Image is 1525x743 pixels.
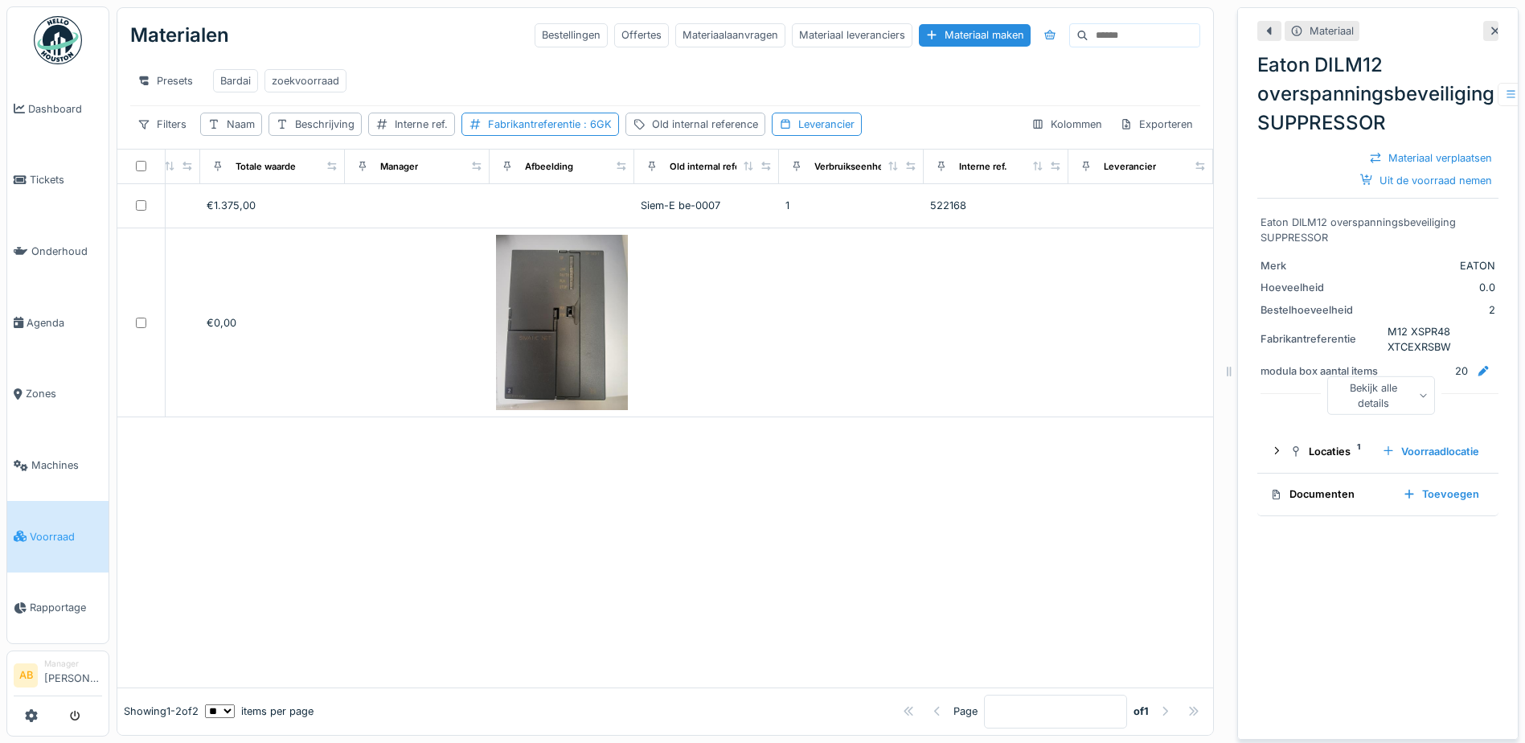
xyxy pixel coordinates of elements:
div: Materialen [130,14,229,56]
div: Bestelhoeveelheid [1261,302,1381,318]
div: Bestellingen [535,23,608,47]
div: Old internal reference [670,160,766,174]
a: AB Manager[PERSON_NAME] [14,658,102,696]
strong: of 1 [1134,704,1149,719]
span: Voorraad [30,529,102,544]
div: Offertes [614,23,669,47]
span: Zones [26,386,102,401]
span: Onderhoud [31,244,102,259]
div: Exporteren [1113,113,1200,136]
div: Kolommen [1024,113,1109,136]
div: Uit de voorraad nemen [1354,170,1498,191]
div: zoekvoorraad [272,73,339,88]
div: Manager [44,658,102,670]
div: Naam [227,117,255,132]
span: Rapportage [30,600,102,615]
div: Fabrikantreferentie [1261,331,1381,347]
div: €1.375,00 [207,198,338,213]
div: Afbeelding [525,160,573,174]
a: Zones [7,359,109,430]
div: Eaton DILM12 overspanningsbeveiliging SUPPRESSOR [1257,51,1498,138]
summary: Locaties1Voorraadlocatie [1264,437,1492,466]
div: Page [953,704,978,719]
a: Tickets [7,145,109,216]
div: Siem-E be-0007 [641,198,773,213]
div: EATON [1388,258,1495,273]
summary: DocumentenToevoegen [1264,480,1492,510]
div: Leverancier [1104,160,1156,174]
div: Eaton DILM12 overspanningsbeveiliging SUPPRESSOR [1261,215,1495,245]
div: Materiaal verplaatsen [1363,147,1498,169]
span: Agenda [27,315,102,330]
a: Voorraad [7,501,109,573]
div: Materiaal leveranciers [792,23,912,47]
div: 2 [1388,302,1495,318]
div: Showing 1 - 2 of 2 [124,704,199,719]
a: Agenda [7,287,109,359]
div: Interne ref. [959,160,1007,174]
span: Machines [31,458,102,473]
div: Materiaal maken [919,24,1031,46]
div: Presets [130,69,200,92]
div: Totale waarde [236,160,296,174]
li: AB [14,663,38,688]
div: Documenten [1270,486,1390,502]
img: Badge_color-CXgf-gQk.svg [34,16,82,64]
div: items per page [205,704,314,719]
li: [PERSON_NAME] [44,658,102,692]
div: Voorraadlocatie [1375,441,1486,462]
div: M12 XSPR48 XTCEXRSBW [1388,324,1495,355]
div: 20 [1455,363,1468,379]
div: Beschrijving [295,117,355,132]
div: Filters [130,113,194,136]
div: Leverancier [798,117,855,132]
div: Interne ref. [395,117,448,132]
div: 1 [785,198,917,213]
div: modula box aantal items [1261,363,1381,379]
div: Locaties [1289,444,1369,459]
div: 0.0 [1388,280,1495,295]
span: Tickets [30,172,102,187]
div: Toevoegen [1396,483,1486,505]
div: 522168 [930,198,1062,213]
a: Onderhoud [7,216,109,287]
div: Hoeveelheid [1261,280,1381,295]
div: €0,00 [207,315,338,330]
img: Siemens communication processor CP343-1 6GK7343-1EX11-0XE0 [496,235,628,411]
div: Old internal reference [652,117,758,132]
a: Rapportage [7,573,109,644]
div: Bardai [220,73,251,88]
div: Manager [380,160,418,174]
span: Dashboard [28,101,102,117]
div: Fabrikantreferentie [488,117,612,132]
a: Machines [7,429,109,501]
div: Bekijk alle details [1327,376,1435,414]
div: Merk [1261,258,1381,273]
div: Materiaalaanvragen [675,23,785,47]
div: Verbruikseenheid [814,160,892,174]
span: : 6GK [580,118,612,130]
div: Materiaal [1310,23,1354,39]
a: Dashboard [7,73,109,145]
